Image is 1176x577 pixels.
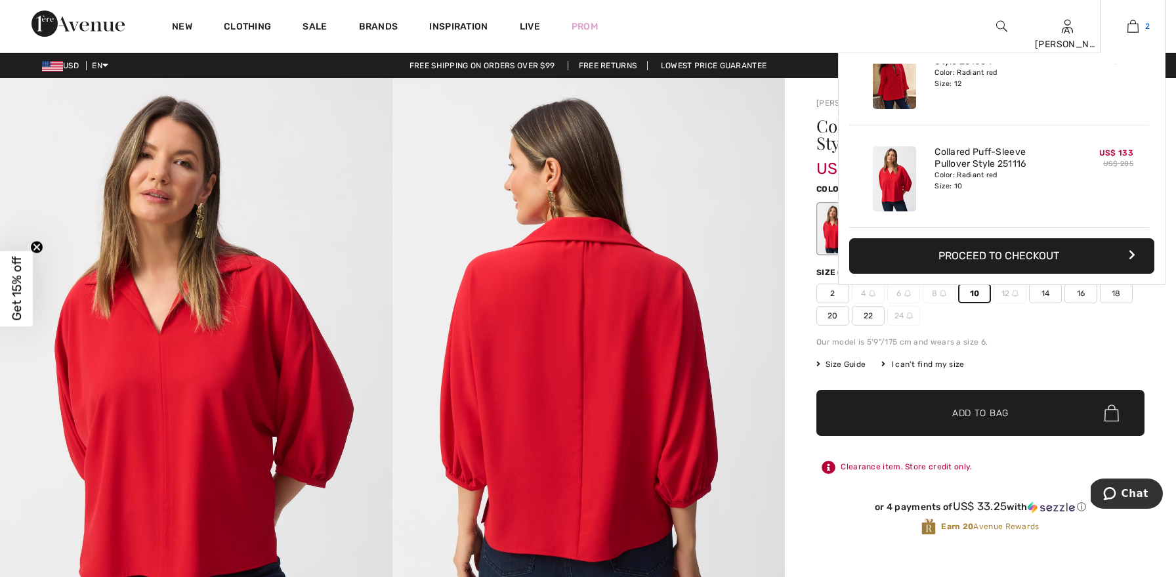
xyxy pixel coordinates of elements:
a: Brands [359,21,398,35]
span: US$ 133 [816,146,877,178]
iframe: Opens a widget where you can chat to one of our agents [1091,479,1163,511]
span: Get 15% off [9,257,24,321]
a: New [172,21,192,35]
button: Add to Bag [816,390,1144,436]
span: 12 [994,284,1026,303]
span: 2 [816,284,849,303]
a: Sign In [1062,20,1073,32]
button: Proceed to Checkout [849,238,1154,274]
button: Close teaser [30,240,43,253]
div: Size ([GEOGRAPHIC_DATA]/[GEOGRAPHIC_DATA]): [816,267,1036,278]
span: USD [42,61,84,70]
div: Color: Radiant red Size: 12 [934,68,1064,89]
h1: Collared Puff-sleeve Pullover Style 251116 [816,118,1090,152]
span: 4 [852,284,885,303]
img: Bag.svg [1104,404,1119,421]
div: or 4 payments of with [816,500,1144,513]
span: Add to Bag [952,406,1009,420]
span: 18 [1100,284,1133,303]
img: ring-m.svg [906,312,913,319]
a: Lowest Price Guarantee [650,61,778,70]
img: ring-m.svg [940,290,946,297]
img: ring-m.svg [904,290,911,297]
span: Avenue Rewards [941,521,1039,532]
span: Inspiration [429,21,488,35]
span: 14 [1029,284,1062,303]
div: Color: Radiant red Size: 10 [934,170,1064,191]
a: [PERSON_NAME] [816,98,882,108]
span: 6 [887,284,920,303]
span: 24 [887,306,920,326]
span: 2 [1145,20,1150,32]
div: or 4 payments ofUS$ 33.25withSezzle Click to learn more about Sezzle [816,500,1144,518]
span: 8 [923,284,955,303]
img: US Dollar [42,61,63,72]
img: ring-m.svg [869,290,875,297]
div: Our model is 5'9"/175 cm and wears a size 6. [816,336,1144,348]
span: Size Guide [816,358,866,370]
div: Clearance item. Store credit only. [816,456,1144,479]
a: Live [520,20,540,33]
img: Collared Puff-Sleeve Pullover Style 251116 [873,146,916,211]
a: Free shipping on orders over $99 [399,61,566,70]
div: A [PERSON_NAME] [1035,24,1099,51]
span: 10 [958,284,991,303]
span: 22 [852,306,885,326]
span: 20 [816,306,849,326]
a: Sale [303,21,327,35]
s: US$ 205 [1103,160,1133,168]
span: US$ 33.25 [953,500,1007,513]
a: 2 [1101,18,1165,34]
span: Color: [816,184,847,194]
img: My Bag [1127,18,1139,34]
strong: Earn 20 [941,522,973,531]
img: ring-m.svg [1012,290,1018,297]
div: I can't find my size [881,358,964,370]
a: Clothing [224,21,271,35]
a: Collared Puff-Sleeve Pullover Style 251116 [934,146,1064,170]
div: Radiant red [818,204,852,253]
span: 16 [1064,284,1097,303]
s: US$ 255 [1104,57,1133,66]
a: Free Returns [568,61,648,70]
span: EN [92,61,108,70]
img: Relaxed Fit Button Closure Style 251034 [873,44,916,109]
img: Avenue Rewards [921,518,936,536]
img: My Info [1062,18,1073,34]
img: Sezzle [1028,502,1075,513]
img: search the website [996,18,1007,34]
span: US$ 133 [1099,148,1133,158]
a: Prom [572,20,598,33]
img: 1ère Avenue [31,11,125,37]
